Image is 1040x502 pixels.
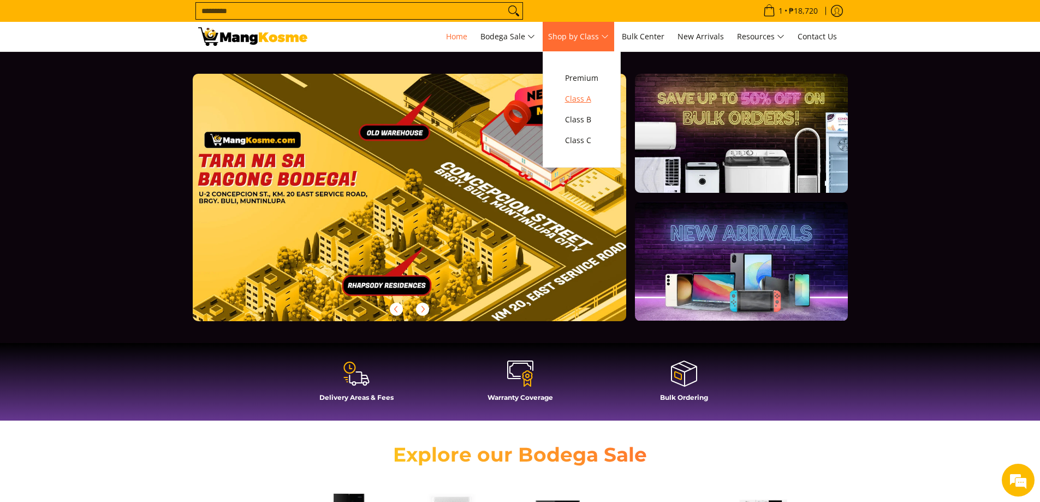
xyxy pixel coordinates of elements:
[560,109,604,130] a: Class B
[565,113,598,127] span: Class B
[560,68,604,88] a: Premium
[444,393,597,401] h4: Warranty Coverage
[444,359,597,410] a: Warranty Coverage
[57,61,183,75] div: Chat with us now
[565,92,598,106] span: Class A
[548,30,609,44] span: Shop by Class
[5,298,208,336] textarea: Type your message and hit 'Enter'
[411,297,435,321] button: Next
[672,22,729,51] a: New Arrivals
[678,31,724,42] span: New Arrivals
[505,3,522,19] button: Search
[732,22,790,51] a: Resources
[560,130,604,151] a: Class C
[480,30,535,44] span: Bodega Sale
[193,74,662,339] a: More
[560,88,604,109] a: Class A
[622,31,664,42] span: Bulk Center
[63,138,151,248] span: We're online!
[198,27,307,46] img: Mang Kosme: Your Home Appliances Warehouse Sale Partner!
[760,5,821,17] span: •
[792,22,842,51] a: Contact Us
[798,31,837,42] span: Contact Us
[787,7,819,15] span: ₱18,720
[446,31,467,42] span: Home
[384,297,408,321] button: Previous
[318,22,842,51] nav: Main Menu
[179,5,205,32] div: Minimize live chat window
[362,442,679,467] h2: Explore our Bodega Sale
[608,359,760,410] a: Bulk Ordering
[565,72,598,85] span: Premium
[777,7,785,15] span: 1
[565,134,598,147] span: Class C
[608,393,760,401] h4: Bulk Ordering
[441,22,473,51] a: Home
[280,393,433,401] h4: Delivery Areas & Fees
[543,22,614,51] a: Shop by Class
[616,22,670,51] a: Bulk Center
[475,22,540,51] a: Bodega Sale
[737,30,785,44] span: Resources
[280,359,433,410] a: Delivery Areas & Fees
